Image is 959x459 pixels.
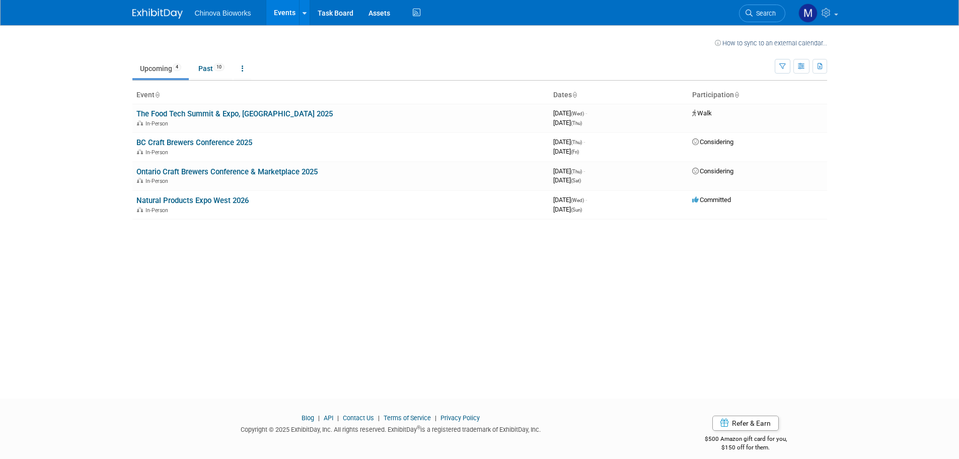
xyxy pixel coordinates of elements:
[571,111,584,116] span: (Wed)
[376,414,382,422] span: |
[136,109,333,118] a: The Food Tech Summit & Expo, [GEOGRAPHIC_DATA] 2025
[137,178,143,183] img: In-Person Event
[324,414,333,422] a: API
[553,148,579,155] span: [DATE]
[798,4,818,23] img: Marcus Brown
[145,120,171,127] span: In-Person
[688,87,827,104] th: Participation
[553,167,585,175] span: [DATE]
[417,425,420,430] sup: ®
[739,5,785,22] a: Search
[665,428,827,451] div: $500 Amazon gift card for you,
[585,196,587,204] span: -
[553,196,587,204] span: [DATE]
[571,207,582,213] span: (Sun)
[692,138,733,146] span: Considering
[191,59,232,78] a: Past10
[145,207,171,214] span: In-Person
[145,178,171,184] span: In-Person
[692,196,731,204] span: Committed
[553,176,581,184] span: [DATE]
[753,10,776,17] span: Search
[132,87,549,104] th: Event
[173,63,181,71] span: 4
[440,414,480,422] a: Privacy Policy
[553,109,587,117] span: [DATE]
[145,149,171,156] span: In-Person
[549,87,688,104] th: Dates
[571,198,584,203] span: (Wed)
[316,414,322,422] span: |
[137,207,143,212] img: In-Person Event
[155,91,160,99] a: Sort by Event Name
[335,414,341,422] span: |
[136,138,252,147] a: BC Craft Brewers Conference 2025
[715,39,827,47] a: How to sync to an external calendar...
[583,167,585,175] span: -
[571,120,582,126] span: (Thu)
[384,414,431,422] a: Terms of Service
[136,167,318,176] a: Ontario Craft Brewers Conference & Marketplace 2025
[665,443,827,452] div: $150 off for them.
[132,423,650,434] div: Copyright © 2025 ExhibitDay, Inc. All rights reserved. ExhibitDay is a registered trademark of Ex...
[132,59,189,78] a: Upcoming4
[137,120,143,125] img: In-Person Event
[571,178,581,183] span: (Sat)
[734,91,739,99] a: Sort by Participation Type
[132,9,183,19] img: ExhibitDay
[571,140,582,145] span: (Thu)
[195,9,251,17] span: Chinova Bioworks
[585,109,587,117] span: -
[571,169,582,174] span: (Thu)
[692,109,712,117] span: Walk
[343,414,374,422] a: Contact Us
[571,149,579,155] span: (Fri)
[553,119,582,126] span: [DATE]
[213,63,225,71] span: 10
[583,138,585,146] span: -
[553,206,582,213] span: [DATE]
[137,149,143,154] img: In-Person Event
[572,91,577,99] a: Sort by Start Date
[432,414,439,422] span: |
[136,196,249,205] a: Natural Products Expo West 2026
[553,138,585,146] span: [DATE]
[712,416,779,431] a: Refer & Earn
[302,414,314,422] a: Blog
[692,167,733,175] span: Considering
